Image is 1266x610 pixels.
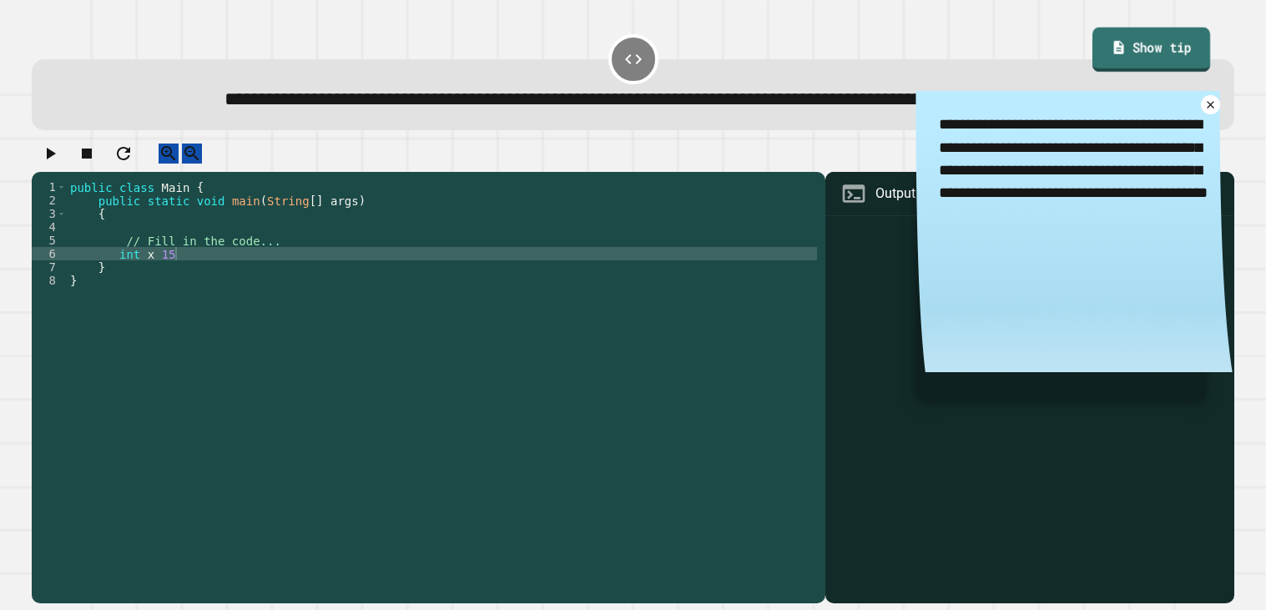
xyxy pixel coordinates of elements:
[32,274,67,287] div: 8
[57,207,66,220] span: Toggle code folding, rows 3 through 7
[32,207,67,220] div: 3
[32,194,67,207] div: 2
[32,220,67,234] div: 4
[32,180,67,194] div: 1
[1092,28,1210,73] a: Show tip
[875,184,946,204] div: Output shell
[32,247,67,260] div: 6
[32,234,67,247] div: 5
[32,260,67,274] div: 7
[57,180,66,194] span: Toggle code folding, rows 1 through 8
